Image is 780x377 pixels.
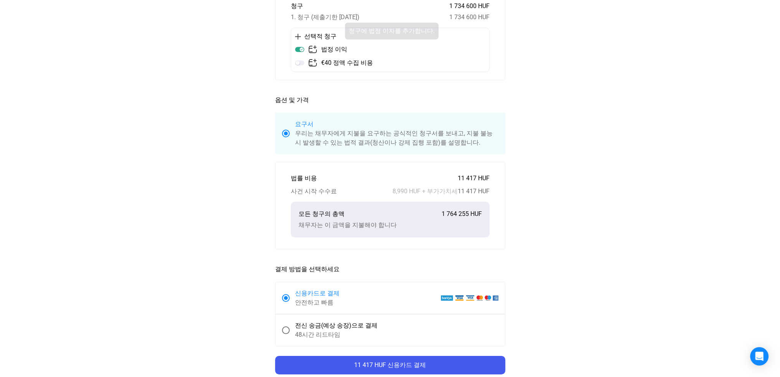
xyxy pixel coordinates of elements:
font: 우리는 채무자에게 지불을 요구하는 공식적인 청구서를 보내고, 지불 불능 시 발생할 수 있는 법적 결과(청산이나 강제 집행 포함)를 설명합니다. [295,130,493,146]
img: 바리온 [440,295,498,301]
img: toggle-off [295,58,304,67]
font: 결제 방법을 선택하세요 [275,265,340,273]
font: 1 764 255 HUF [442,210,482,217]
img: 플러스 블랙 [295,34,301,40]
img: 추가 청구 [308,45,317,54]
font: 11 417 HUF 신용카드 결제 [354,361,426,369]
font: 법정 이익 [321,46,347,53]
font: 채무자는 이 금액을 지불해야 합니다 [298,221,397,229]
button: 11 417 HUF 신용카드 결제 [275,356,505,374]
font: 전신 송금(예상 송장)으로 결제 [295,322,378,329]
font: 신용카드로 결제 [295,290,340,297]
font: 사건 시작 수수료 [291,188,337,195]
font: 1 734 600 HUF [449,2,490,10]
font: 안전하고 빠름 [295,299,333,306]
font: 법률 비용 [291,175,317,182]
font: 요구서 [295,120,313,128]
font: 청구 [291,2,303,10]
font: 1 734 600 HUF [449,13,490,21]
font: 선택적 청구 [304,33,336,40]
div: 인터콤 메신저 열기 [750,347,768,365]
font: 48시간 리드타임 [295,331,340,338]
font: 1. 청구 (제출기한 [DATE]) [291,13,359,21]
img: 추가 청구 [308,58,317,67]
font: 모든 청구의 총액 [298,210,345,217]
font: 8,990 HUF + 부가가치세 [392,188,458,195]
font: €40 정액 수집 비용 [321,59,373,66]
font: 11 417 HUF [458,175,490,182]
font: 옵션 및 가격 [275,96,309,104]
img: toggle-on [295,45,304,54]
font: 11 417 HUF [458,188,490,195]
